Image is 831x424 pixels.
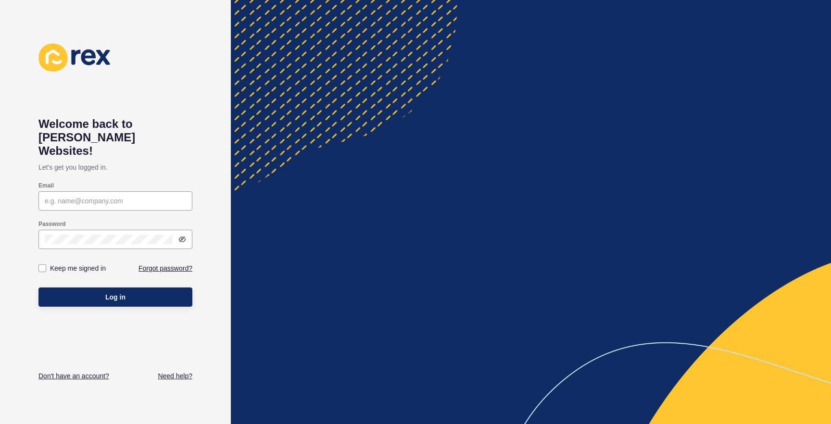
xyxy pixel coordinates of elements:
h1: Welcome back to [PERSON_NAME] Websites! [38,117,192,158]
span: Log in [105,292,126,302]
a: Forgot password? [138,263,192,273]
label: Password [38,220,66,228]
button: Log in [38,287,192,307]
p: Let's get you logged in. [38,158,192,177]
a: Don't have an account? [38,371,109,381]
input: e.g. name@company.com [45,196,186,206]
label: Email [38,182,54,189]
label: Keep me signed in [50,263,106,273]
a: Need help? [158,371,192,381]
